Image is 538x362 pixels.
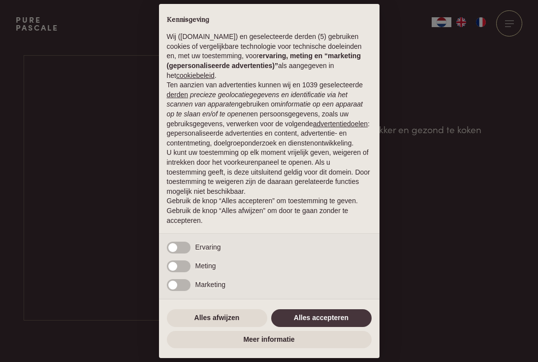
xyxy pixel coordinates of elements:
[167,80,372,148] p: Ten aanzien van advertenties kunnen wij en 1039 geselecteerde gebruiken om en persoonsgegevens, z...
[313,119,368,129] button: advertentiedoelen
[167,32,372,80] p: Wij ([DOMAIN_NAME]) en geselecteerde derden (5) gebruiken cookies of vergelijkbare technologie vo...
[195,281,225,289] span: Marketing
[167,196,372,225] p: Gebruik de knop “Alles accepteren” om toestemming te geven. Gebruik de knop “Alles afwijzen” om d...
[167,331,372,349] button: Meer informatie
[195,243,221,251] span: Ervaring
[167,100,363,118] em: informatie op een apparaat op te slaan en/of te openen
[167,16,372,25] h2: Kennisgeving
[176,72,215,79] a: cookiebeleid
[195,262,216,270] span: Meting
[167,148,372,196] p: U kunt uw toestemming op elk moment vrijelijk geven, weigeren of intrekken door het voorkeurenpan...
[271,309,372,327] button: Alles accepteren
[167,52,361,70] strong: ervaring, meting en “marketing (gepersonaliseerde advertenties)”
[167,309,267,327] button: Alles afwijzen
[167,91,348,109] em: precieze geolocatiegegevens en identificatie via het scannen van apparaten
[167,90,189,100] button: derden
